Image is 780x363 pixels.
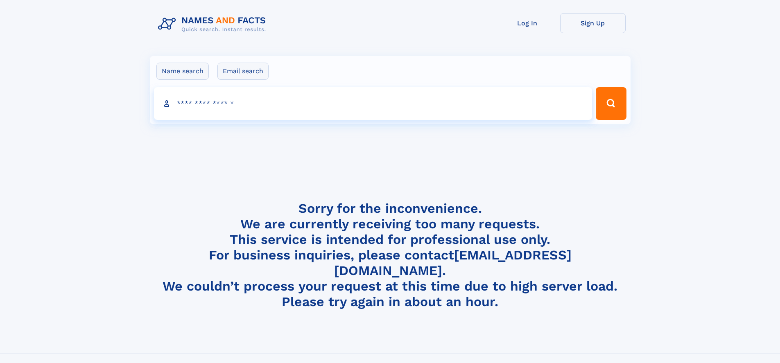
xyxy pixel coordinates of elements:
[334,247,572,278] a: [EMAIL_ADDRESS][DOMAIN_NAME]
[154,87,592,120] input: search input
[596,87,626,120] button: Search Button
[217,63,269,80] label: Email search
[155,13,273,35] img: Logo Names and Facts
[156,63,209,80] label: Name search
[560,13,626,33] a: Sign Up
[155,201,626,310] h4: Sorry for the inconvenience. We are currently receiving too many requests. This service is intend...
[495,13,560,33] a: Log In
